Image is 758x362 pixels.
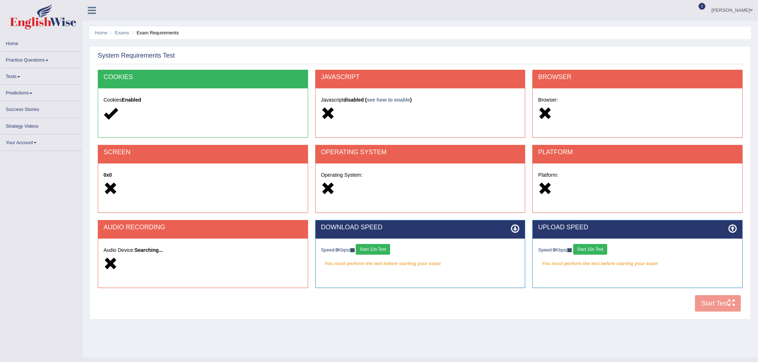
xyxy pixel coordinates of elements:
h5: Javascript [321,97,520,103]
a: see how to enable [367,97,410,103]
h5: Browser: [538,97,737,103]
h2: JAVASCRIPT [321,74,520,81]
img: ajax-loader-fb-connection.gif [349,248,355,252]
strong: Searching... [134,247,163,253]
img: ajax-loader-fb-connection.gif [566,248,572,252]
h2: OPERATING SYSTEM [321,149,520,156]
li: Exam Requirements [130,29,179,36]
a: Home [95,30,107,35]
strong: Enabled [122,97,141,103]
h5: Audio Device: [104,248,302,253]
a: Predictions [0,85,82,99]
strong: 0 [553,247,556,253]
strong: disabled ( ) [344,97,412,103]
div: Speed: Kbps [538,244,737,256]
h2: UPLOAD SPEED [538,224,737,231]
em: You must perform the test before starting your exam [538,258,737,269]
h2: DOWNLOAD SPEED [321,224,520,231]
a: Tests [0,68,82,82]
h2: BROWSER [538,74,737,81]
a: Success Stories [0,101,82,115]
a: Home [0,35,82,49]
h2: System Requirements Test [98,52,175,59]
h2: COOKIES [104,74,302,81]
h5: Operating System: [321,172,520,178]
strong: 0x0 [104,172,112,178]
strong: 0 [336,247,338,253]
h2: SCREEN [104,149,302,156]
a: Exams [115,30,129,35]
em: You must perform the test before starting your exam [321,258,520,269]
a: Your Account [0,134,82,148]
button: Start 10s Test [573,244,607,255]
h5: Platform: [538,172,737,178]
h2: PLATFORM [538,149,737,156]
div: Speed: Kbps [321,244,520,256]
h2: AUDIO RECORDING [104,224,302,231]
a: Practice Questions [0,52,82,66]
span: 3 [699,3,706,10]
a: Strategy Videos [0,118,82,132]
button: Start 10s Test [356,244,390,255]
h5: Cookies [104,97,302,103]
